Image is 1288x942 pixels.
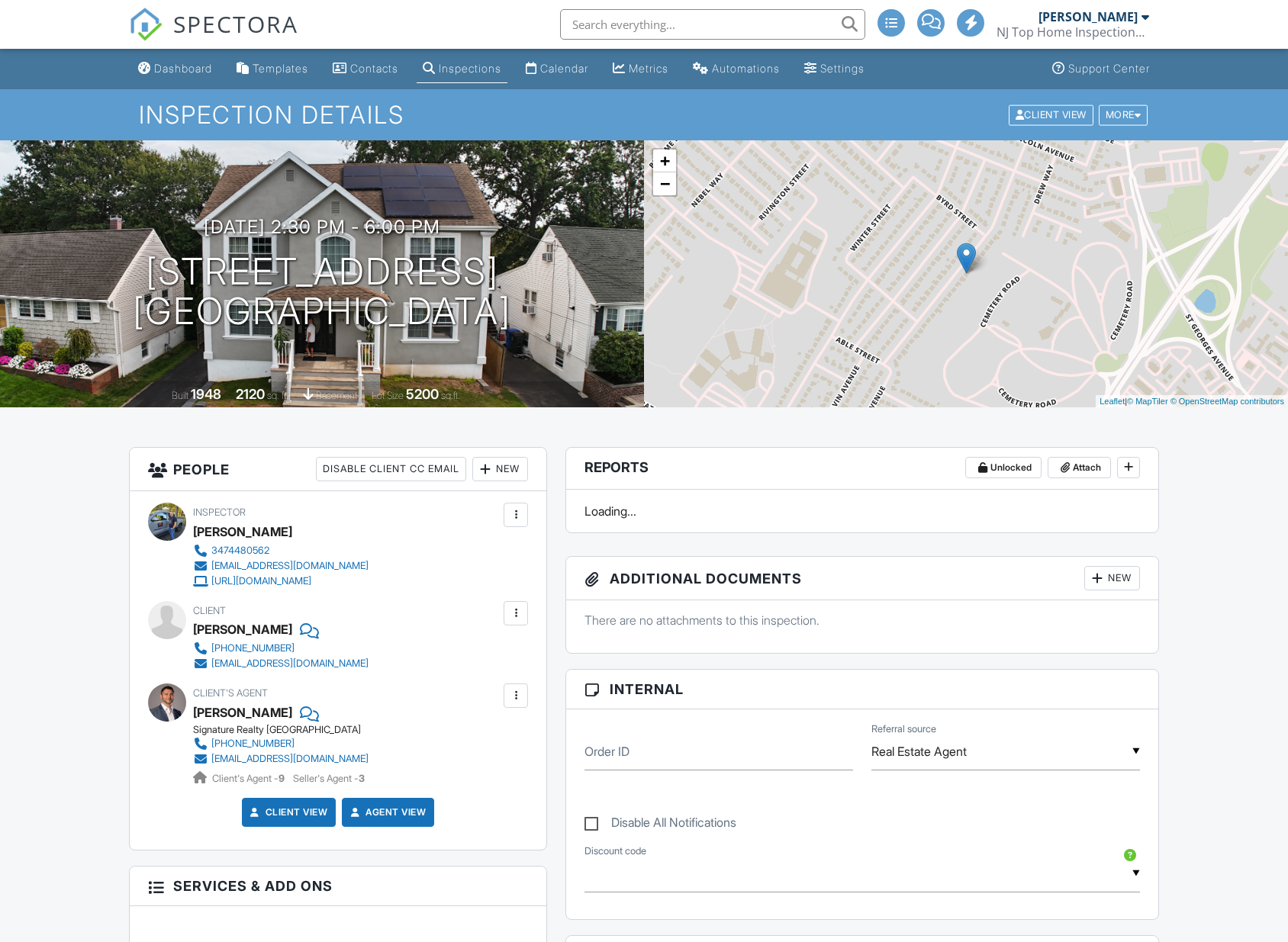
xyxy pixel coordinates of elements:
strong: 3 [359,773,365,784]
span: Inspector [193,506,246,518]
div: Templates [253,62,308,75]
div: NJ Top Home Inspections LLC [997,24,1149,40]
div: New [1084,566,1140,590]
div: [PERSON_NAME] [1038,9,1138,24]
label: Order ID [584,743,630,760]
div: 3474480562 [211,545,269,557]
h1: Inspection Details [139,101,1150,128]
a: Zoom out [653,172,676,195]
h3: Additional Documents [566,557,1158,600]
p: There are no attachments to this inspection. [584,612,1140,629]
div: Automations [712,62,780,75]
div: [PERSON_NAME] [193,520,292,543]
div: New [472,457,528,481]
span: SPECTORA [173,8,298,40]
label: Referral source [871,722,936,736]
a: Metrics [607,55,675,83]
h3: Internal [566,670,1158,709]
div: More [1099,104,1148,125]
img: The Best Home Inspection Software - Spectora [129,8,163,41]
a: Support Center [1046,55,1156,83]
a: Settings [798,55,871,83]
div: Signature Realty [GEOGRAPHIC_DATA] [193,724,381,736]
span: Client's Agent [193,687,268,699]
a: Dashboard [132,55,218,83]
a: [PHONE_NUMBER] [193,641,369,656]
a: SPECTORA [129,21,298,53]
a: [EMAIL_ADDRESS][DOMAIN_NAME] [193,558,369,574]
a: [PERSON_NAME] [193,701,292,724]
div: | [1096,395,1288,408]
a: Leaflet [1100,397,1125,406]
div: [PHONE_NUMBER] [211,642,295,654]
a: Contacts [327,55,404,83]
a: [URL][DOMAIN_NAME] [193,574,369,589]
span: Client [193,605,226,616]
span: sq. ft. [267,390,288,401]
div: Inspections [439,62,501,75]
span: Built [172,390,188,401]
div: [EMAIL_ADDRESS][DOMAIN_NAME] [211,560,369,572]
h1: [STREET_ADDRESS] [GEOGRAPHIC_DATA] [133,252,511,333]
span: Lot Size [372,390,404,401]
a: Client View [247,805,328,820]
a: [EMAIL_ADDRESS][DOMAIN_NAME] [193,751,369,767]
h3: [DATE] 2:30 pm - 6:00 pm [204,217,440,237]
h3: Services & Add ons [130,866,547,906]
label: Disable All Notifications [584,815,736,834]
strong: 9 [279,773,285,784]
a: [PHONE_NUMBER] [193,736,369,751]
div: [EMAIL_ADDRESS][DOMAIN_NAME] [211,657,369,670]
a: Zoom in [653,149,676,172]
div: 5200 [406,386,439,402]
a: © OpenStreetMap contributors [1170,397,1284,406]
input: Search everything... [560,9,865,40]
h3: People [130,448,547,491]
div: [URL][DOMAIN_NAME] [211,575,311,587]
span: Client's Agent - [212,773,287,784]
div: Client View [1009,104,1093,125]
a: 3474480562 [193,543,369,558]
a: Calendar [520,55,594,83]
a: Inspections [417,55,507,83]
div: Calendar [540,62,588,75]
a: Templates [230,55,314,83]
a: Client View [1007,108,1097,120]
span: basement [316,390,357,401]
div: 1948 [191,386,221,402]
a: © MapTiler [1127,397,1168,406]
span: Seller's Agent - [293,773,365,784]
div: Contacts [350,62,398,75]
div: [PERSON_NAME] [193,618,292,641]
div: Settings [820,62,865,75]
a: Agent View [347,805,426,820]
div: Disable Client CC Email [316,457,466,481]
span: sq.ft. [441,390,460,401]
a: Automations (Advanced) [687,55,786,83]
div: Dashboard [154,62,212,75]
div: Metrics [629,62,668,75]
div: 2120 [236,386,265,402]
div: [PHONE_NUMBER] [211,738,295,750]
div: [EMAIL_ADDRESS][DOMAIN_NAME] [211,753,369,765]
div: Support Center [1068,62,1150,75]
a: [EMAIL_ADDRESS][DOMAIN_NAME] [193,656,369,671]
label: Discount code [584,844,646,858]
